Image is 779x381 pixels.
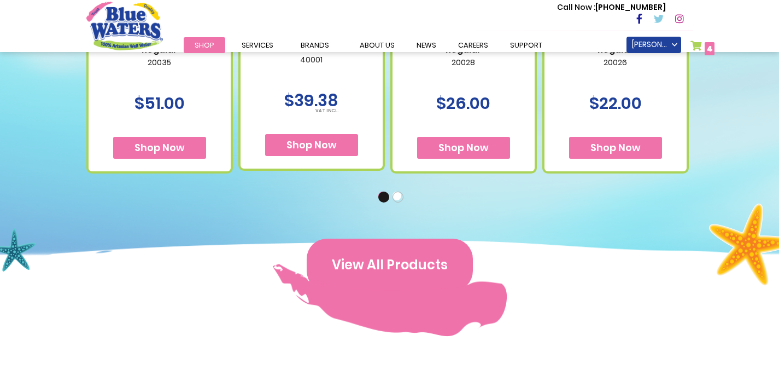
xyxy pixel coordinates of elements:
[707,43,713,54] span: 4
[349,37,406,53] a: about us
[251,55,372,78] p: 40001
[626,37,681,53] a: [PERSON_NAME]
[557,2,595,13] span: Call Now :
[265,134,358,156] button: Shop Now
[307,239,473,291] button: View All Products
[99,58,220,81] p: 20035
[589,91,642,115] span: $22.00
[403,58,524,81] p: 20028
[284,89,338,112] span: $39.38
[557,2,666,13] p: [PHONE_NUMBER]
[555,58,676,81] p: 20026
[301,40,329,50] span: Brands
[569,137,662,159] button: Shop Now
[417,137,510,159] button: Shop Now
[393,192,403,203] button: 2 of 2
[307,258,473,270] a: View All Products
[134,141,185,154] span: Shop Now
[447,37,499,53] a: careers
[590,141,641,154] span: Shop Now
[406,37,447,53] a: News
[86,2,163,50] a: store logo
[134,91,185,115] span: $51.00
[242,40,273,50] span: Services
[378,192,389,203] button: 1 of 2
[690,41,715,56] a: 4
[113,137,206,159] button: Shop Now
[499,37,553,53] a: support
[438,141,489,154] span: Shop Now
[436,91,490,115] span: $26.00
[195,40,214,50] span: Shop
[286,138,337,152] span: Shop Now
